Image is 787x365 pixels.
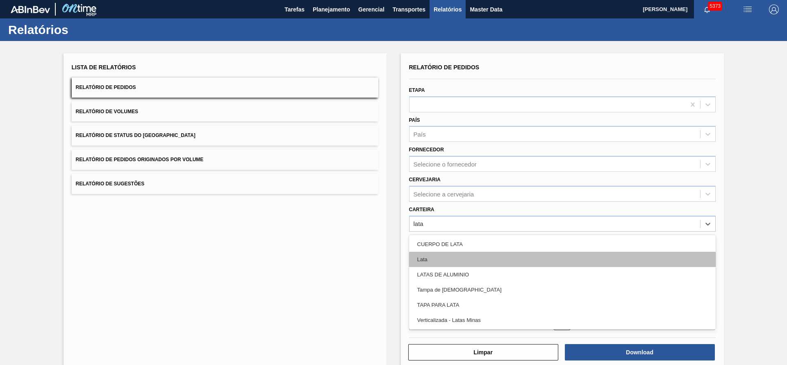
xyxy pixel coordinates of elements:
[409,282,716,297] div: Tampa de [DEMOGRAPHIC_DATA]
[76,109,138,114] span: Relatório de Volumes
[11,6,50,13] img: TNhmsLtSVTkK8tSr43FrP2fwEKptu5GPRR3wAAAABJRU5ErkJggg==
[409,64,480,71] span: Relatório de Pedidos
[393,5,425,14] span: Transportes
[409,267,716,282] div: LATAS DE ALUMINIO
[76,157,204,162] span: Relatório de Pedidos Originados por Volume
[72,125,378,146] button: Relatório de Status do [GEOGRAPHIC_DATA]
[470,5,502,14] span: Master Data
[414,190,474,197] div: Selecione a cervejaria
[72,102,378,122] button: Relatório de Volumes
[409,313,716,328] div: Verticalizada - Latas Minas
[72,64,136,71] span: Lista de Relatórios
[72,78,378,98] button: Relatório de Pedidos
[409,117,420,123] label: País
[409,237,716,252] div: CUERPO DE LATA
[409,147,444,153] label: Fornecedor
[743,5,753,14] img: userActions
[76,181,145,187] span: Relatório de Sugestões
[414,131,426,138] div: País
[76,132,196,138] span: Relatório de Status do [GEOGRAPHIC_DATA]
[313,5,350,14] span: Planejamento
[708,2,722,11] span: 5373
[409,87,425,93] label: Etapa
[434,5,462,14] span: Relatórios
[409,207,434,212] label: Carteira
[8,25,154,34] h1: Relatórios
[72,150,378,170] button: Relatório de Pedidos Originados por Volume
[284,5,305,14] span: Tarefas
[694,4,720,15] button: Notificações
[408,344,558,360] button: Limpar
[76,84,136,90] span: Relatório de Pedidos
[409,297,716,313] div: TAPA PARA LATA
[565,344,715,360] button: Download
[409,177,441,182] label: Cervejaria
[358,5,384,14] span: Gerencial
[414,161,477,168] div: Selecione o fornecedor
[409,252,716,267] div: Lata
[72,174,378,194] button: Relatório de Sugestões
[769,5,779,14] img: Logout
